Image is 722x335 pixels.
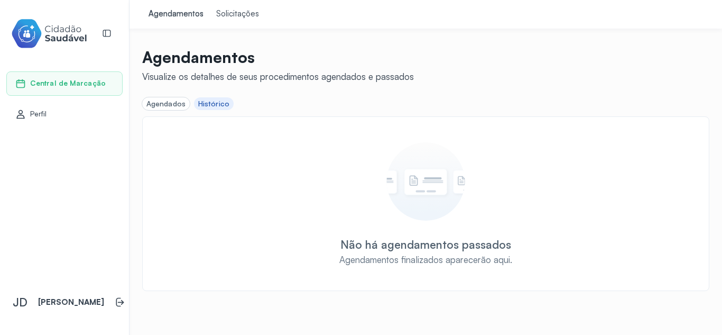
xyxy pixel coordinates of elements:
[15,78,114,89] a: Central de Marcação
[216,9,259,20] div: Solicitações
[30,110,47,119] span: Perfil
[339,254,512,265] div: Agendamentos finalizados aparecerão aqui.
[38,297,104,307] p: [PERSON_NAME]
[15,109,114,120] a: Perfil
[11,17,87,50] img: cidadao-saudavel-filled-logo.svg
[30,79,106,88] span: Central de Marcação
[386,142,465,221] img: Um círculo com um card representando um estado vazio.
[198,99,229,108] div: Histórico
[146,99,186,108] div: Agendados
[149,9,203,20] div: Agendamentos
[13,295,27,309] span: JD
[142,48,414,67] p: Agendamentos
[142,71,414,82] div: Visualize os detalhes de seus procedimentos agendados e passados
[340,238,511,251] div: Não há agendamentos passados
